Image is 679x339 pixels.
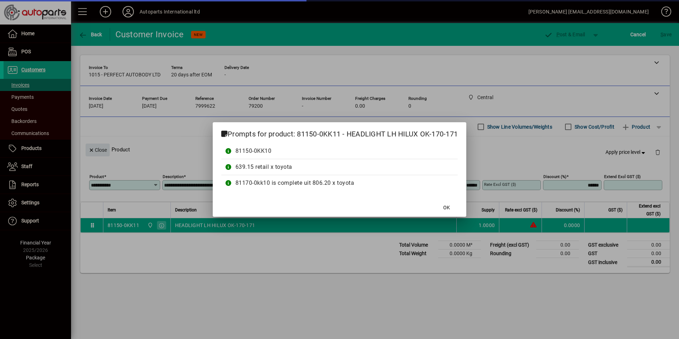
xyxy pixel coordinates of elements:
div: 81150-0KK10 [235,147,458,155]
div: 81170-0kk10 is complete uit 806.20 x toyota [235,179,458,187]
h2: Prompts for product: 81150-0KK11 - HEADLIGHT LH HILUX OK-170-171 [213,122,466,143]
span: OK [443,204,450,211]
button: OK [435,201,458,214]
div: 639.15 retail x toyota [235,163,458,171]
